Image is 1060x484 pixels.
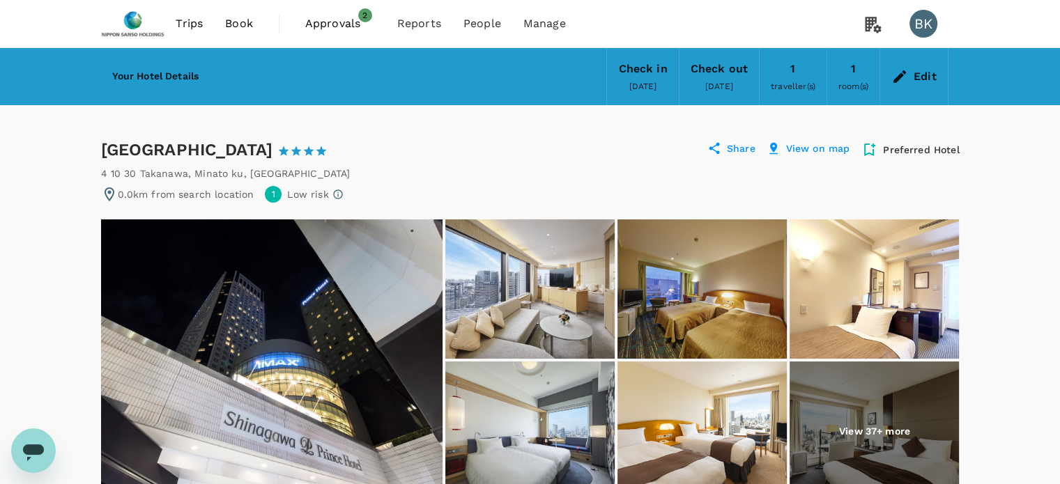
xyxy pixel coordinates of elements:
[305,15,375,32] span: Approvals
[101,166,351,180] div: 4 10 30 Takanawa , Minato ku , [GEOGRAPHIC_DATA]
[618,59,667,79] div: Check in
[445,219,615,359] img: Superior Double_1400x933
[176,15,203,32] span: Trips
[914,67,937,86] div: Edit
[287,187,328,201] p: Low risk
[463,15,501,32] span: People
[617,219,787,359] img: Main Twin Low Floor
[629,81,657,91] span: [DATE]
[838,81,868,91] span: room(s)
[118,187,254,201] p: 0.0km from search location
[727,141,755,158] p: Share
[883,143,959,157] p: Preferred Hotel
[101,139,341,161] div: [GEOGRAPHIC_DATA]
[771,81,815,91] span: traveller(s)
[839,424,910,438] p: View 37+ more
[705,81,733,91] span: [DATE]
[851,59,856,79] div: 1
[272,188,275,201] span: 1
[358,8,372,22] span: 2
[101,8,165,39] img: Nippon Sanso Holdings Singapore Pte Ltd
[11,428,56,473] iframe: Button to launch messaging window
[790,59,795,79] div: 1
[112,69,199,84] h6: Your Hotel Details
[790,219,959,359] img: Single Room -East Tower-
[786,141,850,158] p: View on map
[225,15,253,32] span: Book
[909,10,937,38] div: BK
[397,15,441,32] span: Reports
[523,15,566,32] span: Manage
[691,59,748,79] div: Check out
